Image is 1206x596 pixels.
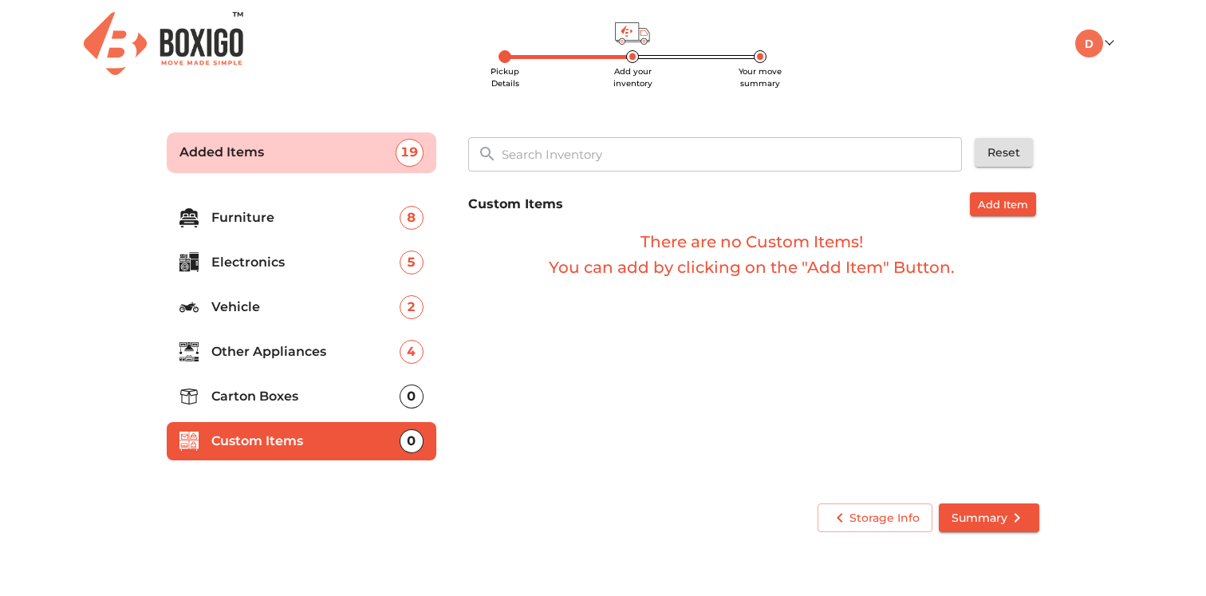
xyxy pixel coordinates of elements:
[400,429,424,453] div: 0
[830,508,920,528] span: Storage Info
[84,12,243,75] img: Boxigo
[400,206,424,230] div: 8
[400,385,424,409] div: 0
[468,229,1036,280] h6: There are no Custom Items! You can add by clicking on the "Add Item" Button.
[400,251,424,274] div: 5
[400,295,424,319] div: 2
[978,195,1028,214] span: Add Item
[739,66,782,89] span: Your move summary
[400,340,424,364] div: 4
[939,503,1039,533] button: Summary
[211,298,400,317] p: Vehicle
[952,508,1027,528] span: Summary
[613,66,652,89] span: Add your inventory
[987,143,1020,163] span: Reset
[492,137,973,172] input: Search Inventory
[211,208,400,227] p: Furniture
[211,342,400,361] p: Other Appliances
[211,432,400,451] p: Custom Items
[491,66,519,89] span: Pickup Details
[211,253,400,272] p: Electronics
[818,503,932,533] button: Storage Info
[211,387,400,406] p: Carton Boxes
[179,143,396,162] p: Added Items
[468,193,563,215] h6: Custom Items
[970,192,1036,217] button: Add Item
[975,138,1033,168] button: Reset
[396,139,424,167] div: 19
